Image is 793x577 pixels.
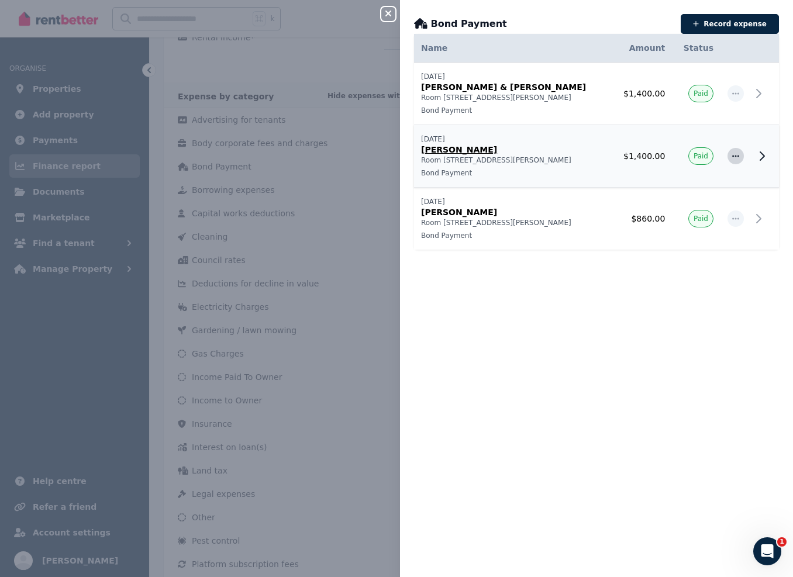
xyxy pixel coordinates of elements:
[611,63,673,125] td: $1,400.00
[431,17,507,31] span: Bond Payment
[421,144,604,156] p: [PERSON_NAME]
[694,214,708,223] span: Paid
[414,34,611,63] th: Name
[777,537,787,547] span: 1
[421,134,604,144] p: [DATE]
[753,537,781,565] iframe: Intercom live chat
[672,34,720,63] th: Status
[421,156,604,165] p: Room [STREET_ADDRESS][PERSON_NAME]
[611,188,673,250] td: $860.00
[421,106,604,115] p: Bond Payment
[421,93,604,102] p: Room [STREET_ADDRESS][PERSON_NAME]
[421,72,604,81] p: [DATE]
[421,81,604,93] p: [PERSON_NAME] & [PERSON_NAME]
[694,151,708,161] span: Paid
[421,197,604,206] p: [DATE]
[681,14,779,34] button: Record expense
[421,206,604,218] p: [PERSON_NAME]
[611,34,673,63] th: Amount
[421,218,604,227] p: Room [STREET_ADDRESS][PERSON_NAME]
[421,168,604,178] p: Bond Payment
[694,89,708,98] span: Paid
[611,125,673,188] td: $1,400.00
[421,231,604,240] p: Bond Payment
